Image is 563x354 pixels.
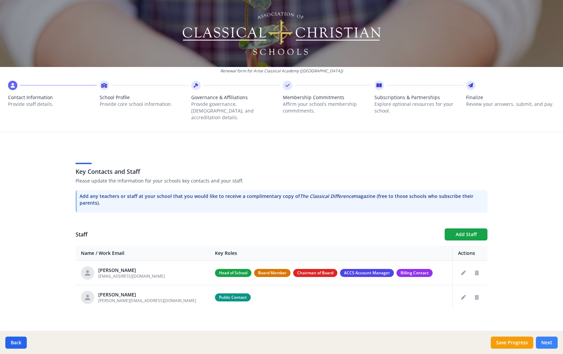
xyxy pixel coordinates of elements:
th: Name / Work Email [76,246,210,261]
button: Delete staff [471,292,482,303]
span: Finalize [466,94,555,101]
p: Provide core school information. [100,101,189,108]
span: ACCS Account Manager [340,269,394,277]
button: Next [536,337,558,349]
button: Add Staff [445,228,487,240]
p: Please update the information for your schools key contacts and your staff. [76,178,487,184]
button: Back [5,337,27,349]
button: Save Progress [491,337,533,349]
p: Add any teachers or staff at your school that you would like to receive a complimentary copy of m... [80,193,485,206]
span: [PERSON_NAME][EMAIL_ADDRESS][DOMAIN_NAME] [98,298,196,303]
img: Logo [182,10,382,57]
span: School Profile [100,94,189,101]
span: Public Contact [215,293,251,301]
span: Contact Information [8,94,97,101]
span: Billing Contact [397,269,433,277]
h1: Staff [76,230,439,238]
p: Review your answers, submit, and pay. [466,101,555,108]
th: Key Roles [210,246,453,261]
p: Affirm your school’s membership commitments. [283,101,372,114]
p: Provide governance, [DEMOGRAPHIC_DATA], and accreditation details. [191,101,280,121]
th: Actions [453,246,488,261]
span: Governance & Affiliations [191,94,280,101]
p: Explore optional resources for your school. [374,101,463,114]
div: [PERSON_NAME] [98,267,165,274]
h3: Key Contacts and Staff [76,167,487,176]
span: Subscriptions & Partnerships [374,94,463,101]
span: Membership Commitments [283,94,372,101]
p: Provide staff details. [8,101,97,108]
div: [PERSON_NAME] [98,291,196,298]
i: The Classical Difference [300,193,354,199]
span: Board Member [254,269,291,277]
span: Chairman of Board [293,269,337,277]
button: Edit staff [458,292,469,303]
span: [EMAIL_ADDRESS][DOMAIN_NAME] [98,273,165,279]
button: Delete staff [471,268,482,278]
span: Head of School [215,269,251,277]
button: Edit staff [458,268,469,278]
